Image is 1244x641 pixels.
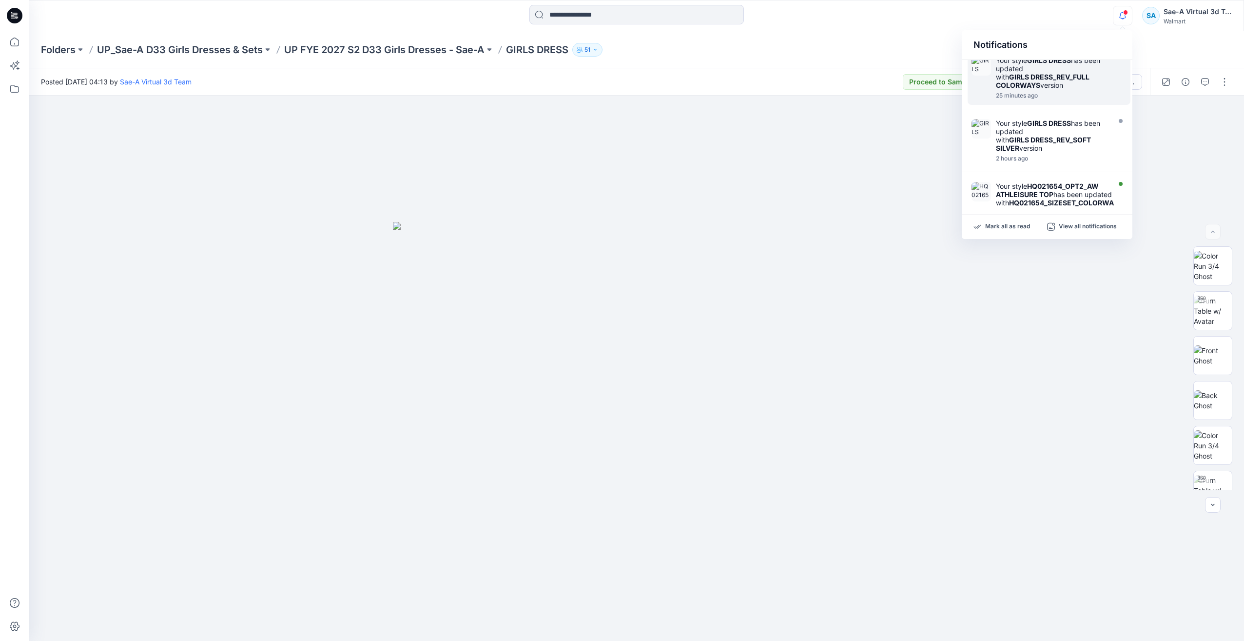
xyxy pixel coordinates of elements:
[572,43,603,57] button: 51
[1178,74,1193,90] button: Details
[996,73,1089,89] strong: GIRLS DRESS_REV_FULL COLORWAYS
[1164,18,1232,25] div: Walmart
[996,56,1108,89] div: Your style has been updated with version
[972,56,991,76] img: GIRLS DRESS_REV_FULL COLORWAYS
[97,43,263,57] a: UP_Sae-A D33 Girls Dresses & Sets
[972,119,991,139] img: GIRLS DRESS_REV_SOFT SILVER
[1027,119,1071,127] strong: GIRLS DRESS
[584,44,590,55] p: 51
[1194,430,1232,461] img: Color Run 3/4 Ghost
[1194,345,1232,366] img: Front Ghost
[996,182,1117,215] div: Your style has been updated with version
[41,77,192,87] span: Posted [DATE] 04:13 by
[506,43,568,57] p: GIRLS DRESS
[996,92,1108,99] div: Tuesday, August 12, 2025 05:13
[996,199,1114,215] strong: HQ021654_SIZESET_COLORWAY
[41,43,76,57] a: Folders
[1142,7,1160,24] div: SA
[1059,222,1117,231] p: View all notifications
[996,119,1108,152] div: Your style has been updated with version
[120,78,192,86] a: Sae-A Virtual 3d Team
[1194,390,1232,411] img: Back Ghost
[1027,56,1071,64] strong: GIRLS DRESS
[1194,251,1232,281] img: Color Run 3/4 Ghost
[284,43,485,57] a: UP FYE 2027 S2 D33 Girls Dresses - Sae-A
[972,182,991,201] img: HQ021654_SIZESET_COLORWAY
[1164,6,1232,18] div: Sae-A Virtual 3d Team
[393,222,880,641] img: eyJhbGciOiJIUzI1NiIsImtpZCI6IjAiLCJzbHQiOiJzZXMiLCJ0eXAiOiJKV1QifQ.eyJkYXRhIjp7InR5cGUiOiJzdG9yYW...
[1194,296,1232,326] img: Turn Table w/ Avatar
[996,182,1099,199] strong: HQ021654_OPT2_AW ATHLEISURE TOP
[985,222,1030,231] p: Mark all as read
[996,155,1108,162] div: Tuesday, August 12, 2025 04:08
[1194,475,1232,506] img: Turn Table w/ Avatar
[962,30,1132,60] div: Notifications
[996,136,1091,152] strong: GIRLS DRESS_REV_SOFT SILVER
